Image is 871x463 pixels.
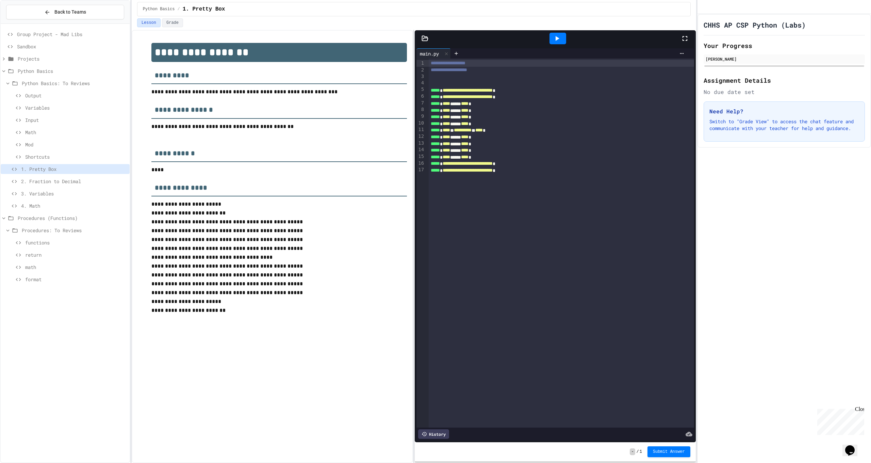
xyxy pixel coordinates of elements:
button: Lesson [137,18,161,27]
span: Mod [25,141,127,148]
div: 4 [416,80,425,86]
span: Group Project - Mad Libs [17,31,127,38]
span: functions [25,239,127,246]
div: 12 [416,133,425,140]
div: 16 [416,160,425,167]
div: 1 [416,60,425,67]
span: Submit Answer [653,449,685,454]
div: 8 [416,106,425,113]
div: 13 [416,140,425,147]
span: / [637,449,639,454]
span: Back to Teams [54,9,86,16]
span: return [25,251,127,258]
iframe: chat widget [815,406,864,435]
span: Variables [25,104,127,111]
span: Python Basics [18,67,127,75]
span: 1. Rectangle [21,288,127,295]
span: Procedures (Functions) [18,214,127,222]
div: 17 [416,166,425,173]
div: 5 [416,86,425,93]
div: 15 [416,153,425,160]
span: Math [25,129,127,136]
span: Sandbox [17,43,127,50]
div: 3 [416,73,425,80]
span: Procedures: To Reviews [22,227,127,234]
div: No due date set [704,88,865,96]
span: Python Basics [143,6,175,12]
span: format [25,276,127,283]
div: [PERSON_NAME] [706,56,863,62]
div: 9 [416,113,425,120]
p: Switch to "Grade View" to access the chat feature and communicate with your teacher for help and ... [709,118,859,132]
button: Back to Teams [6,5,124,19]
div: main.py [416,48,451,59]
span: Output [25,92,127,99]
button: Grade [162,18,183,27]
span: / [177,6,180,12]
span: - [630,448,635,455]
div: 10 [416,120,425,127]
span: 2. Fraction to Decimal [21,178,127,185]
span: 4. Math [21,202,127,209]
span: Input [25,116,127,124]
div: Chat with us now!Close [3,3,47,43]
div: main.py [416,50,442,57]
div: History [418,429,449,439]
iframe: chat widget [842,436,864,456]
span: 1. Pretty Box [183,5,225,13]
div: 11 [416,126,425,133]
div: 6 [416,93,425,100]
span: Python Basics: To Reviews [22,80,127,87]
div: 14 [416,146,425,153]
h3: Need Help? [709,107,859,115]
span: math [25,264,127,271]
div: 2 [416,67,425,74]
h2: Your Progress [704,41,865,50]
div: 7 [416,100,425,107]
h2: Assignment Details [704,76,865,85]
span: 3. Variables [21,190,127,197]
h1: CHHS AP CSP Python (Labs) [704,20,806,30]
span: Projects [18,55,127,62]
span: 1 [640,449,642,454]
button: Submit Answer [647,446,690,457]
span: 1. Pretty Box [21,165,127,173]
span: Shortcuts [25,153,127,160]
